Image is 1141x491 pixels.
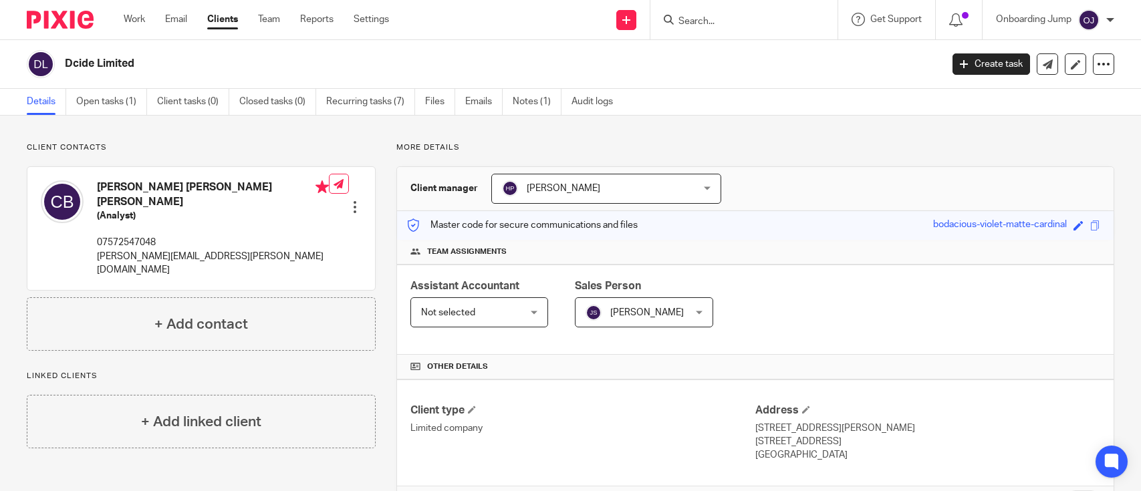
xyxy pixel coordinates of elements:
[410,422,755,435] p: Limited company
[97,180,329,209] h4: [PERSON_NAME] [PERSON_NAME] [PERSON_NAME]
[97,236,329,249] p: 07572547048
[527,184,600,193] span: [PERSON_NAME]
[677,16,797,28] input: Search
[933,218,1067,233] div: bodacious-violet-matte-cardinal
[157,89,229,115] a: Client tasks (0)
[513,89,561,115] a: Notes (1)
[755,422,1100,435] p: [STREET_ADDRESS][PERSON_NAME]
[755,435,1100,448] p: [STREET_ADDRESS]
[258,13,280,26] a: Team
[27,50,55,78] img: svg%3E
[996,13,1071,26] p: Onboarding Jump
[41,180,84,223] img: svg%3E
[27,371,376,381] p: Linked clients
[97,209,329,222] h5: (Analyst)
[502,180,518,196] img: svg%3E
[165,13,187,26] a: Email
[65,57,759,71] h2: Dcide Limited
[396,142,1114,153] p: More details
[425,89,455,115] a: Files
[1078,9,1100,31] img: svg%3E
[410,403,755,418] h4: Client type
[315,180,329,194] i: Primary
[207,13,238,26] a: Clients
[27,142,376,153] p: Client contacts
[354,13,389,26] a: Settings
[610,308,684,317] span: [PERSON_NAME]
[410,281,519,291] span: Assistant Accountant
[755,448,1100,462] p: [GEOGRAPHIC_DATA]
[141,412,261,432] h4: + Add linked client
[407,218,638,232] p: Master code for secure communications and files
[76,89,147,115] a: Open tasks (1)
[421,308,475,317] span: Not selected
[586,305,602,321] img: svg%3E
[870,15,922,24] span: Get Support
[97,250,329,277] p: [PERSON_NAME][EMAIL_ADDRESS][PERSON_NAME][DOMAIN_NAME]
[953,53,1030,75] a: Create task
[300,13,334,26] a: Reports
[427,247,507,257] span: Team assignments
[124,13,145,26] a: Work
[575,281,641,291] span: Sales Person
[755,403,1100,418] h4: Address
[427,361,488,372] span: Other details
[410,182,478,195] h3: Client manager
[572,89,623,115] a: Audit logs
[239,89,316,115] a: Closed tasks (0)
[326,89,415,115] a: Recurring tasks (7)
[27,11,94,29] img: Pixie
[154,314,248,335] h4: + Add contact
[27,89,66,115] a: Details
[465,89,503,115] a: Emails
